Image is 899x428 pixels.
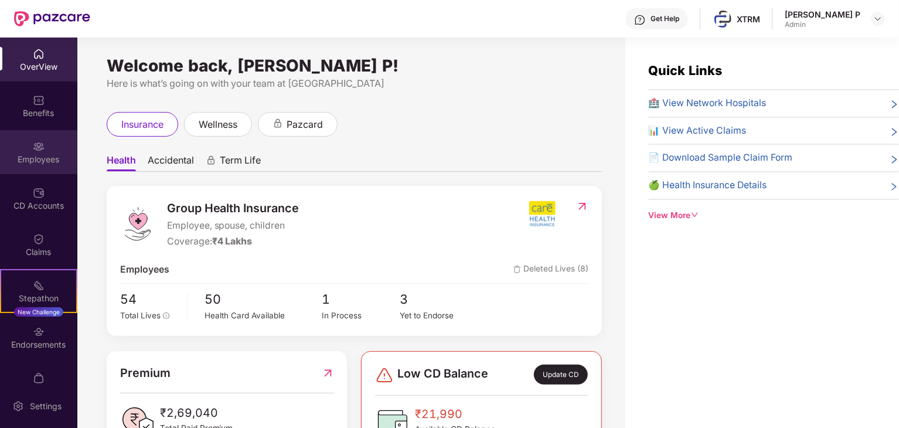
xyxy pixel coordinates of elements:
img: svg+xml;base64,PHN2ZyBpZD0iRHJvcGRvd24tMzJ4MzIiIHhtbG5zPSJodHRwOi8vd3d3LnczLm9yZy8yMDAwL3N2ZyIgd2... [873,14,883,23]
img: logo [120,206,155,242]
span: 🍏 Health Insurance Details [649,178,767,193]
span: Employees [120,263,169,277]
span: Deleted Lives (8) [513,263,588,277]
img: svg+xml;base64,PHN2ZyBpZD0iU2V0dGluZy0yMHgyMCIgeG1sbnM9Imh0dHA6Ly93d3cudzMub3JnLzIwMDAvc3ZnIiB3aW... [12,400,24,412]
img: RedirectIcon [322,364,334,382]
img: RedirectIcon [576,201,588,212]
span: ₹4 Lakhs [212,236,253,247]
span: down [691,211,699,219]
span: info-circle [163,312,170,320]
span: Total Lives [120,311,161,320]
span: Quick Links [649,63,723,78]
span: Accidental [148,154,194,171]
span: Group Health Insurance [167,199,299,218]
div: Get Help [651,14,679,23]
div: Here is what’s going on with your team at [GEOGRAPHIC_DATA] [107,76,602,91]
img: svg+xml;base64,PHN2ZyB4bWxucz0iaHR0cDovL3d3dy53My5vcmcvMjAwMC9zdmciIHdpZHRoPSIyMSIgaGVpZ2h0PSIyMC... [33,280,45,291]
img: svg+xml;base64,PHN2ZyBpZD0iQmVuZWZpdHMiIHhtbG5zPSJodHRwOi8vd3d3LnczLm9yZy8yMDAwL3N2ZyIgd2lkdGg9Ij... [33,94,45,106]
img: svg+xml;base64,PHN2ZyBpZD0iRW5kb3JzZW1lbnRzIiB4bWxucz0iaHR0cDovL3d3dy53My5vcmcvMjAwMC9zdmciIHdpZH... [33,326,45,338]
img: insurerIcon [520,199,564,229]
div: Yet to Endorse [400,310,478,322]
img: svg+xml;base64,PHN2ZyBpZD0iRW1wbG95ZWVzIiB4bWxucz0iaHR0cDovL3d3dy53My5vcmcvMjAwMC9zdmciIHdpZHRoPS... [33,141,45,152]
div: Coverage: [167,235,299,249]
span: Premium [120,364,171,382]
img: svg+xml;base64,PHN2ZyBpZD0iSGVscC0zMngzMiIgeG1sbnM9Imh0dHA6Ly93d3cudzMub3JnLzIwMDAvc3ZnIiB3aWR0aD... [634,14,646,26]
div: Update CD [534,365,588,385]
span: 3 [400,290,478,310]
div: In Process [322,310,400,322]
span: 📊 View Active Claims [649,124,747,138]
img: deleteIcon [513,266,521,273]
div: Welcome back, [PERSON_NAME] P! [107,61,602,70]
img: svg+xml;base64,PHN2ZyBpZD0iRGFuZ2VyLTMyeDMyIiB4bWxucz0iaHR0cDovL3d3dy53My5vcmcvMjAwMC9zdmciIHdpZH... [375,366,394,385]
img: svg+xml;base64,PHN2ZyBpZD0iSG9tZSIgeG1sbnM9Imh0dHA6Ly93d3cudzMub3JnLzIwMDAvc3ZnIiB3aWR0aD0iMjAiIG... [33,48,45,60]
div: XTRM [737,13,760,25]
img: xtrm-logo.png [714,11,731,28]
span: Term Life [220,154,261,171]
span: 🏥 View Network Hospitals [649,96,767,111]
span: right [890,126,899,138]
div: New Challenge [14,307,63,317]
span: ₹2,69,040 [160,404,233,422]
img: svg+xml;base64,PHN2ZyBpZD0iQ0RfQWNjb3VudHMiIGRhdGEtbmFtZT0iQ0QgQWNjb3VudHMiIHhtbG5zPSJodHRwOi8vd3... [33,187,45,199]
img: svg+xml;base64,PHN2ZyBpZD0iQ2xhaW0iIHhtbG5zPSJodHRwOi8vd3d3LnczLm9yZy8yMDAwL3N2ZyIgd2lkdGg9IjIwIi... [33,233,45,245]
span: 1 [322,290,400,310]
div: Settings [26,400,65,412]
span: 54 [120,290,179,310]
div: animation [206,155,216,166]
img: New Pazcare Logo [14,11,90,26]
span: Employee, spouse, children [167,219,299,233]
div: Stepathon [1,293,76,304]
span: wellness [199,117,237,132]
span: insurance [121,117,164,132]
img: svg+xml;base64,PHN2ZyBpZD0iTXlfT3JkZXJzIiBkYXRhLW5hbWU9Ik15IE9yZGVycyIgeG1sbnM9Imh0dHA6Ly93d3cudz... [33,372,45,384]
span: Low CD Balance [397,365,488,385]
span: 50 [205,290,322,310]
span: right [890,153,899,165]
div: animation [273,118,283,129]
span: pazcard [287,117,323,132]
span: Health [107,154,136,171]
div: View More [649,209,899,222]
div: [PERSON_NAME] P [785,9,860,20]
span: right [890,181,899,193]
div: Health Card Available [205,310,322,322]
div: Admin [785,20,860,29]
span: 📄 Download Sample Claim Form [649,151,793,165]
span: ₹21,990 [415,405,495,423]
span: right [890,98,899,111]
